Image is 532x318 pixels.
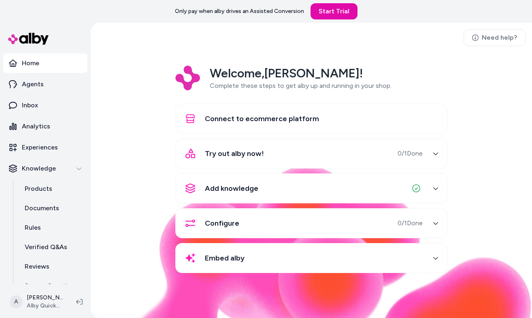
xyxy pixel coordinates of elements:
[17,276,87,296] a: Survey Questions
[205,218,239,229] span: Configure
[205,148,264,159] span: Try out alby now!
[10,295,23,308] span: A
[205,252,245,264] span: Embed alby
[17,179,87,198] a: Products
[3,75,87,94] a: Agents
[181,213,442,233] button: Configure0/1Done
[311,3,358,19] a: Start Trial
[22,58,39,68] p: Home
[25,203,59,213] p: Documents
[17,218,87,237] a: Rules
[22,100,38,110] p: Inbox
[3,159,87,178] button: Knowledge
[205,183,258,194] span: Add knowledge
[22,164,56,173] p: Knowledge
[175,7,304,15] p: Only pay when alby drives an Assisted Conversion
[25,242,67,252] p: Verified Q&As
[398,149,423,158] span: 0 / 1 Done
[398,218,423,228] span: 0 / 1 Done
[181,248,442,268] button: Embed alby
[25,262,49,271] p: Reviews
[8,33,49,45] img: alby Logo
[17,198,87,218] a: Documents
[25,184,52,194] p: Products
[464,29,526,46] a: Need help?
[5,289,70,315] button: A[PERSON_NAME]Alby QuickStart Store
[91,165,532,318] img: alby Bubble
[181,144,442,163] button: Try out alby now!0/1Done
[27,302,63,310] span: Alby QuickStart Store
[181,179,442,198] button: Add knowledge
[25,281,78,291] p: Survey Questions
[181,109,442,128] button: Connect to ecommerce platform
[22,79,44,89] p: Agents
[210,66,392,81] h2: Welcome, [PERSON_NAME] !
[3,53,87,73] a: Home
[22,143,58,152] p: Experiences
[17,237,87,257] a: Verified Q&As
[205,113,319,124] span: Connect to ecommerce platform
[17,257,87,276] a: Reviews
[210,82,392,90] span: Complete these steps to get alby up and running in your shop.
[3,138,87,157] a: Experiences
[3,96,87,115] a: Inbox
[175,66,200,90] img: Logo
[22,122,50,131] p: Analytics
[25,223,41,233] p: Rules
[27,294,63,302] p: [PERSON_NAME]
[3,117,87,136] a: Analytics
